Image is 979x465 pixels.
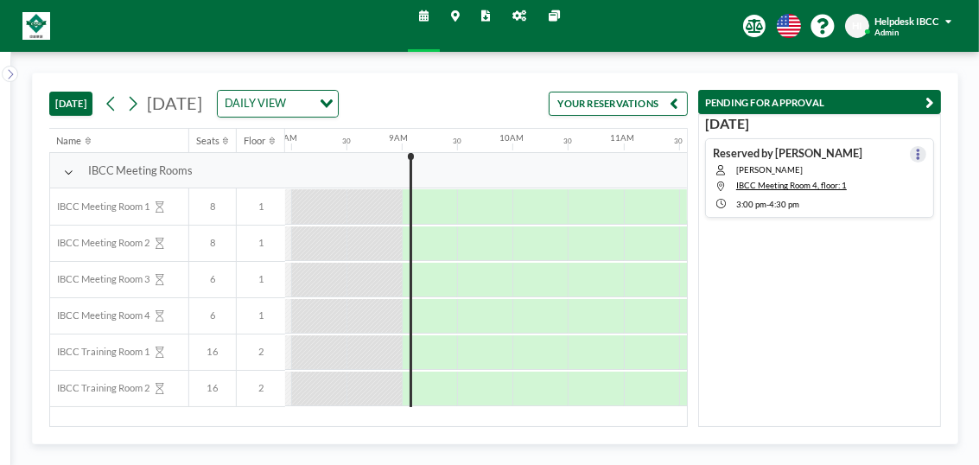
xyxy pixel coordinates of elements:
span: IBCC Meeting Room 3 [50,273,150,285]
span: [DATE] [148,92,203,113]
div: Search for option [218,91,337,116]
span: 1 [237,201,285,213]
span: 16 [189,382,236,394]
img: organization-logo [22,12,50,40]
span: 6 [189,309,236,322]
span: IBCC Meeting Room 2 [50,237,150,249]
button: YOUR RESERVATIONS [549,92,687,116]
div: 9AM [389,133,408,143]
span: 16 [189,346,236,358]
h3: [DATE] [705,115,935,132]
span: IBCC Meeting Room 4, floor: 1 [736,181,847,190]
span: 1 [237,309,285,322]
span: HI [852,20,862,32]
span: IBCC Training Room 2 [50,382,150,394]
div: Seats [196,135,219,147]
button: [DATE] [49,92,92,116]
span: Admin [875,28,900,38]
input: Search for option [291,94,309,112]
span: 8 [189,237,236,249]
span: Helpdesk IBCC [875,16,940,27]
button: PENDING FOR APPROVAL [698,90,940,114]
span: 2 [237,346,285,358]
div: 10AM [499,133,524,143]
span: IBCC Training Room 1 [50,346,150,358]
div: Name [57,135,82,147]
span: 6 [189,273,236,285]
span: IBCC Meeting Room 4 [50,309,150,322]
span: 3:00 PM [736,200,766,209]
div: 30 [453,137,461,145]
div: Floor [244,135,266,147]
div: 11AM [611,133,635,143]
span: - [766,200,769,209]
span: 1 [237,237,285,249]
span: 4:30 PM [769,200,799,209]
span: IBCC Meeting Rooms [88,163,193,177]
div: 30 [342,137,351,145]
span: 2 [237,382,285,394]
div: 8AM [278,133,297,143]
span: IBCC Meeting Room 1 [50,201,150,213]
span: 1 [237,273,285,285]
span: 8 [189,201,236,213]
span: [PERSON_NAME] [736,165,865,175]
div: 30 [675,137,683,145]
div: 30 [563,137,572,145]
h4: Reserved by [PERSON_NAME] [713,146,862,160]
span: DAILY VIEW [221,94,289,112]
